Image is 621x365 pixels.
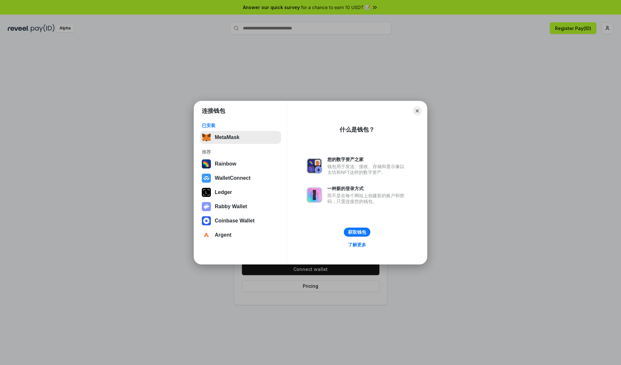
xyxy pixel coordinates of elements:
[344,228,370,237] button: 获取钱包
[215,232,232,238] div: Argent
[215,204,247,209] div: Rabby Wallet
[200,131,281,144] button: MetaMask
[202,149,279,155] div: 推荐
[202,159,211,168] img: svg+xml,%3Csvg%20width%3D%22120%22%20height%3D%22120%22%20viewBox%3D%220%200%20120%20120%22%20fil...
[202,123,279,128] div: 已安装
[200,172,281,185] button: WalletConnect
[200,157,281,170] button: Rainbow
[307,158,322,174] img: svg+xml,%3Csvg%20xmlns%3D%22http%3A%2F%2Fwww.w3.org%2F2000%2Fsvg%22%20fill%3D%22none%22%20viewBox...
[202,107,225,115] h1: 连接钱包
[348,229,366,235] div: 获取钱包
[327,156,408,162] div: 您的数字资产之家
[202,231,211,240] img: svg+xml,%3Csvg%20width%3D%2228%22%20height%3D%2228%22%20viewBox%3D%220%200%2028%2028%22%20fill%3D...
[215,175,251,181] div: WalletConnect
[200,186,281,199] button: Ledger
[215,134,239,140] div: MetaMask
[348,242,366,248] div: 了解更多
[200,229,281,242] button: Argent
[340,126,375,134] div: 什么是钱包？
[215,218,255,224] div: Coinbase Wallet
[215,161,236,167] div: Rainbow
[307,187,322,203] img: svg+xml,%3Csvg%20xmlns%3D%22http%3A%2F%2Fwww.w3.org%2F2000%2Fsvg%22%20fill%3D%22none%22%20viewBox...
[200,200,281,213] button: Rabby Wallet
[344,241,370,249] a: 了解更多
[202,174,211,183] img: svg+xml,%3Csvg%20width%3D%2228%22%20height%3D%2228%22%20viewBox%3D%220%200%2028%2028%22%20fill%3D...
[202,216,211,225] img: svg+xml,%3Csvg%20width%3D%2228%22%20height%3D%2228%22%20viewBox%3D%220%200%2028%2028%22%20fill%3D...
[202,202,211,211] img: svg+xml,%3Csvg%20xmlns%3D%22http%3A%2F%2Fwww.w3.org%2F2000%2Fsvg%22%20fill%3D%22none%22%20viewBox...
[327,193,408,204] div: 而不是在每个网站上创建新的账户和密码，只需连接您的钱包。
[413,106,422,115] button: Close
[327,164,408,175] div: 钱包用于发送、接收、存储和显示像以太坊和NFT这样的数字资产。
[327,186,408,191] div: 一种新的登录方式
[215,189,232,195] div: Ledger
[200,214,281,227] button: Coinbase Wallet
[202,188,211,197] img: svg+xml,%3Csvg%20xmlns%3D%22http%3A%2F%2Fwww.w3.org%2F2000%2Fsvg%22%20width%3D%2228%22%20height%3...
[202,133,211,142] img: svg+xml,%3Csvg%20fill%3D%22none%22%20height%3D%2233%22%20viewBox%3D%220%200%2035%2033%22%20width%...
